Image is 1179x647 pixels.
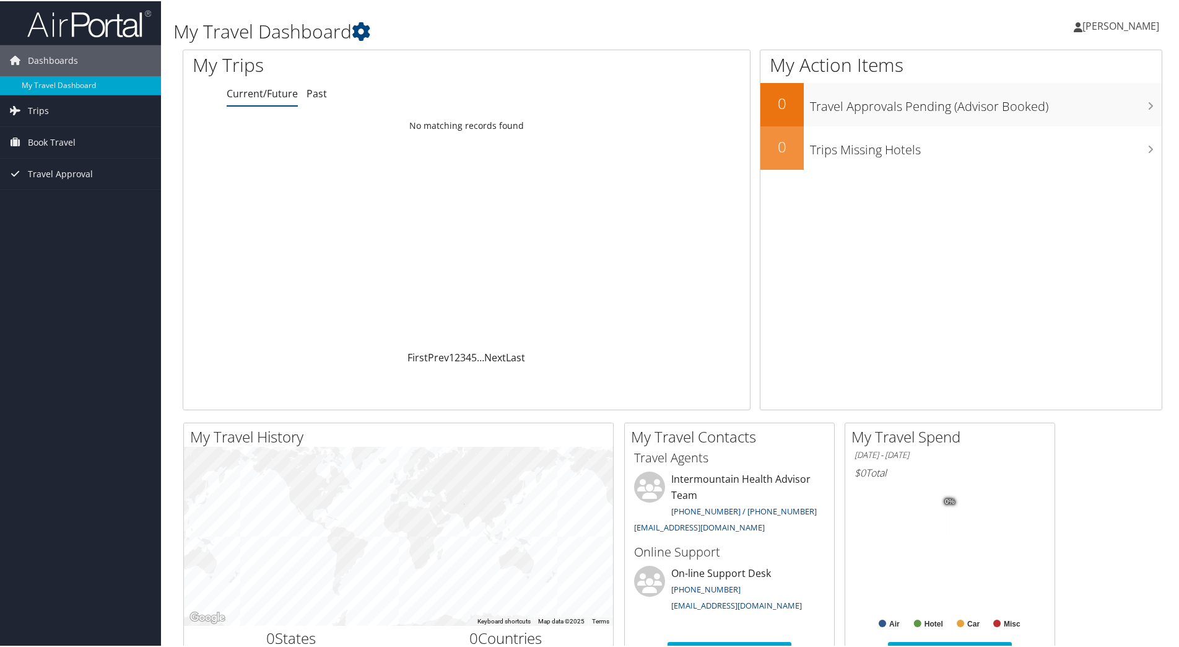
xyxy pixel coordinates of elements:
span: Dashboards [28,44,78,75]
h1: My Trips [193,51,505,77]
a: 0Travel Approvals Pending (Advisor Booked) [760,82,1162,125]
a: Terms (opens in new tab) [592,617,609,623]
a: 1 [449,350,455,363]
span: … [477,350,484,363]
a: Last [506,350,525,363]
h3: Online Support [634,542,825,560]
a: Open this area in Google Maps (opens a new window) [187,609,228,625]
a: Prev [428,350,449,363]
h6: [DATE] - [DATE] [855,448,1045,460]
span: Map data ©2025 [538,617,585,623]
span: 0 [266,627,275,647]
img: airportal-logo.png [27,8,151,37]
h3: Travel Agents [634,448,825,465]
td: No matching records found [183,113,750,136]
a: 0Trips Missing Hotels [760,125,1162,169]
span: Trips [28,94,49,125]
span: [PERSON_NAME] [1082,18,1159,32]
span: 0 [469,627,478,647]
tspan: 0% [945,497,955,504]
a: [EMAIL_ADDRESS][DOMAIN_NAME] [634,521,765,532]
text: Misc [1004,618,1020,627]
a: First [407,350,428,363]
a: [PHONE_NUMBER] [671,583,741,594]
h2: My Travel History [190,425,613,446]
h2: My Travel Spend [851,425,1055,446]
button: Keyboard shortcuts [477,616,531,625]
a: Current/Future [227,86,298,99]
a: 4 [466,350,471,363]
h2: 0 [760,135,804,156]
text: Air [889,618,900,627]
span: Travel Approval [28,157,93,188]
h1: My Travel Dashboard [173,17,839,43]
a: [PERSON_NAME] [1074,6,1172,43]
h1: My Action Items [760,51,1162,77]
a: 3 [460,350,466,363]
li: On-line Support Desk [628,565,831,615]
a: 2 [455,350,460,363]
a: 5 [471,350,477,363]
a: [PHONE_NUMBER] / [PHONE_NUMBER] [671,504,817,516]
span: $0 [855,465,866,478]
img: Google [187,609,228,625]
text: Car [967,618,980,627]
a: Next [484,350,506,363]
h6: Total [855,465,1045,478]
h3: Travel Approvals Pending (Advisor Booked) [810,90,1162,114]
h3: Trips Missing Hotels [810,134,1162,157]
span: Book Travel [28,126,76,157]
h2: My Travel Contacts [631,425,834,446]
text: Hotel [924,618,943,627]
a: Past [307,86,327,99]
h2: 0 [760,92,804,113]
a: [EMAIL_ADDRESS][DOMAIN_NAME] [671,599,802,610]
li: Intermountain Health Advisor Team [628,470,831,537]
